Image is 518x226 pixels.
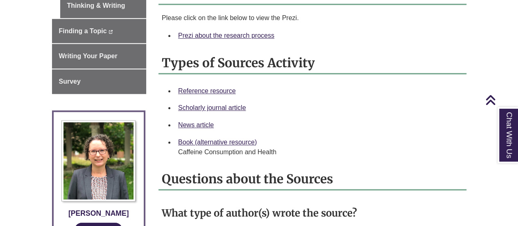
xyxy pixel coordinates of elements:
a: Reference resource [178,87,236,94]
a: Writing Your Paper [52,44,147,68]
div: Caffeine Consumption and Health [178,147,460,157]
a: News article [178,121,214,128]
div: [PERSON_NAME] [60,208,138,219]
img: Profile Photo [61,120,136,201]
span: Survey [59,78,81,85]
a: Survey [52,69,147,94]
a: Book (alternative resource) [178,139,257,146]
i: This link opens in a new window [109,30,113,34]
h2: Types of Sources Activity [158,53,466,74]
p: Please click on the link below to view the Prezi. [162,13,463,23]
a: Finding a Topic [52,19,147,43]
span: Writing Your Paper [59,53,118,59]
a: Scholarly journal article [178,104,246,111]
a: Profile Photo [PERSON_NAME] [60,120,138,219]
a: Back to Top [485,94,516,105]
h2: Questions about the Sources [158,169,466,190]
strong: What type of author(s) wrote the source? [162,207,357,219]
span: Finding a Topic [59,27,107,34]
a: Prezi about the research process [178,32,274,39]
